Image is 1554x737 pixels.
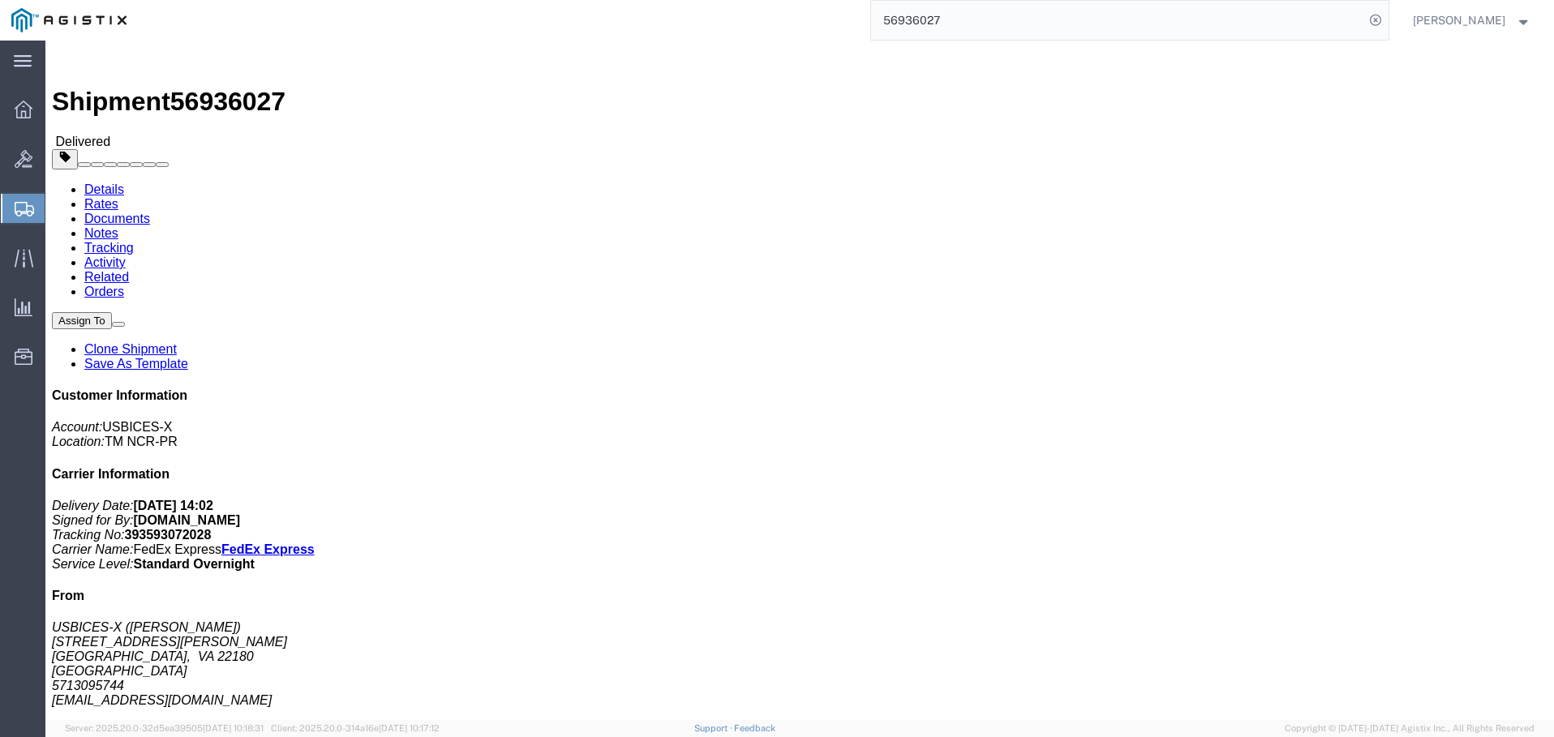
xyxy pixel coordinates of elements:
span: [DATE] 10:17:12 [379,723,440,733]
span: Copyright © [DATE]-[DATE] Agistix Inc., All Rights Reserved [1285,722,1535,735]
span: Client: 2025.20.0-314a16e [271,723,440,733]
input: Search for shipment number, reference number [871,1,1364,40]
img: logo [11,8,127,32]
span: Server: 2025.20.0-32d5ea39505 [65,723,264,733]
button: [PERSON_NAME] [1412,11,1532,30]
span: [DATE] 10:18:31 [203,723,264,733]
iframe: FS Legacy Container [45,41,1554,720]
a: Feedback [734,723,775,733]
span: Nicholas Pace [1413,11,1505,29]
a: Support [694,723,735,733]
